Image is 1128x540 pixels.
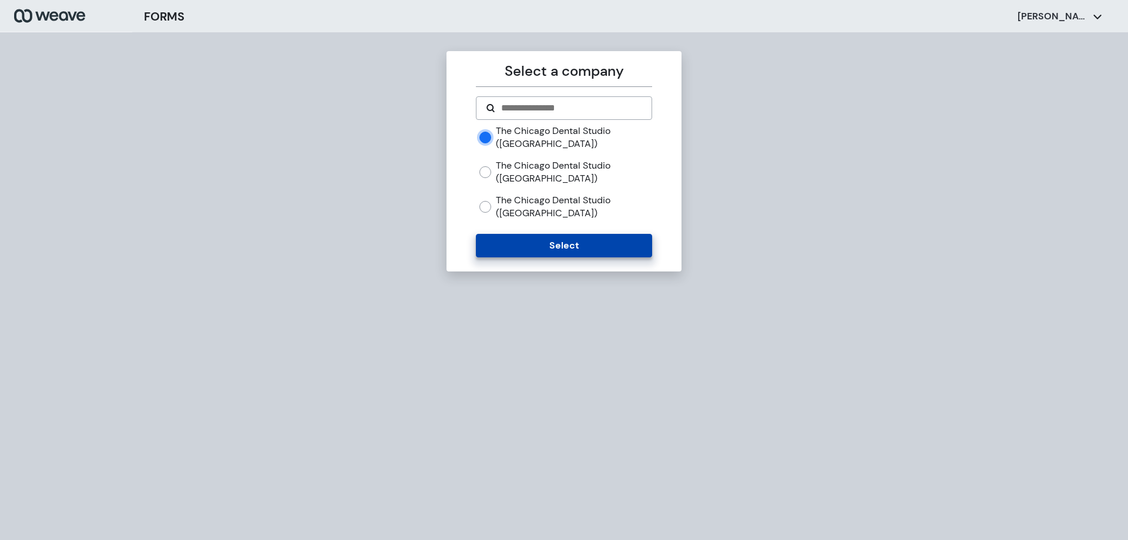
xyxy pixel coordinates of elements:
h3: FORMS [144,8,184,25]
button: Select [476,234,652,257]
p: [PERSON_NAME] [1018,10,1088,23]
p: Select a company [476,61,652,82]
label: The Chicago Dental Studio ([GEOGRAPHIC_DATA]) [496,159,652,185]
label: The Chicago Dental Studio ([GEOGRAPHIC_DATA]) [496,125,652,150]
label: The Chicago Dental Studio ([GEOGRAPHIC_DATA]) [496,194,652,219]
input: Search [500,101,642,115]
